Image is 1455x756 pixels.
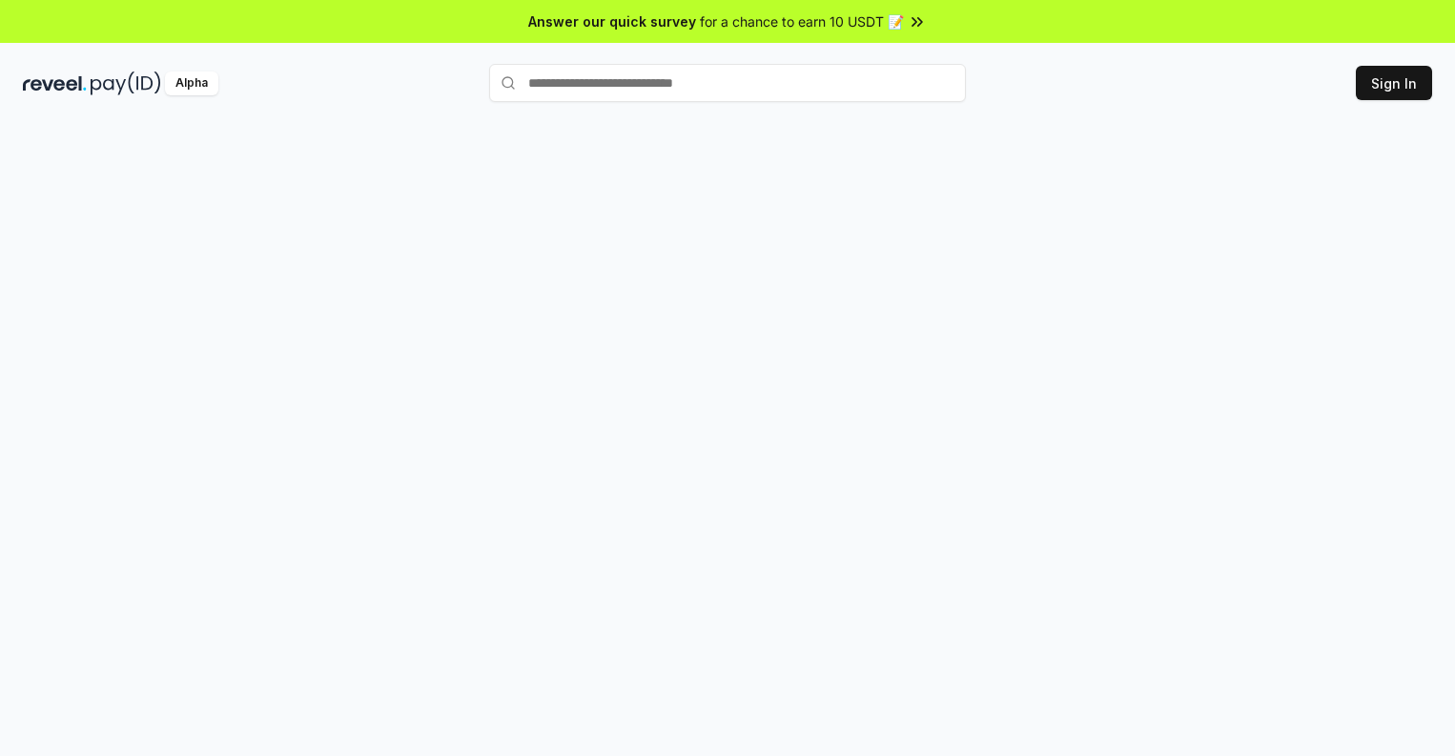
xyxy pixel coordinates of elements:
[1356,66,1432,100] button: Sign In
[23,72,87,95] img: reveel_dark
[91,72,161,95] img: pay_id
[528,11,696,31] span: Answer our quick survey
[700,11,904,31] span: for a chance to earn 10 USDT 📝
[165,72,218,95] div: Alpha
